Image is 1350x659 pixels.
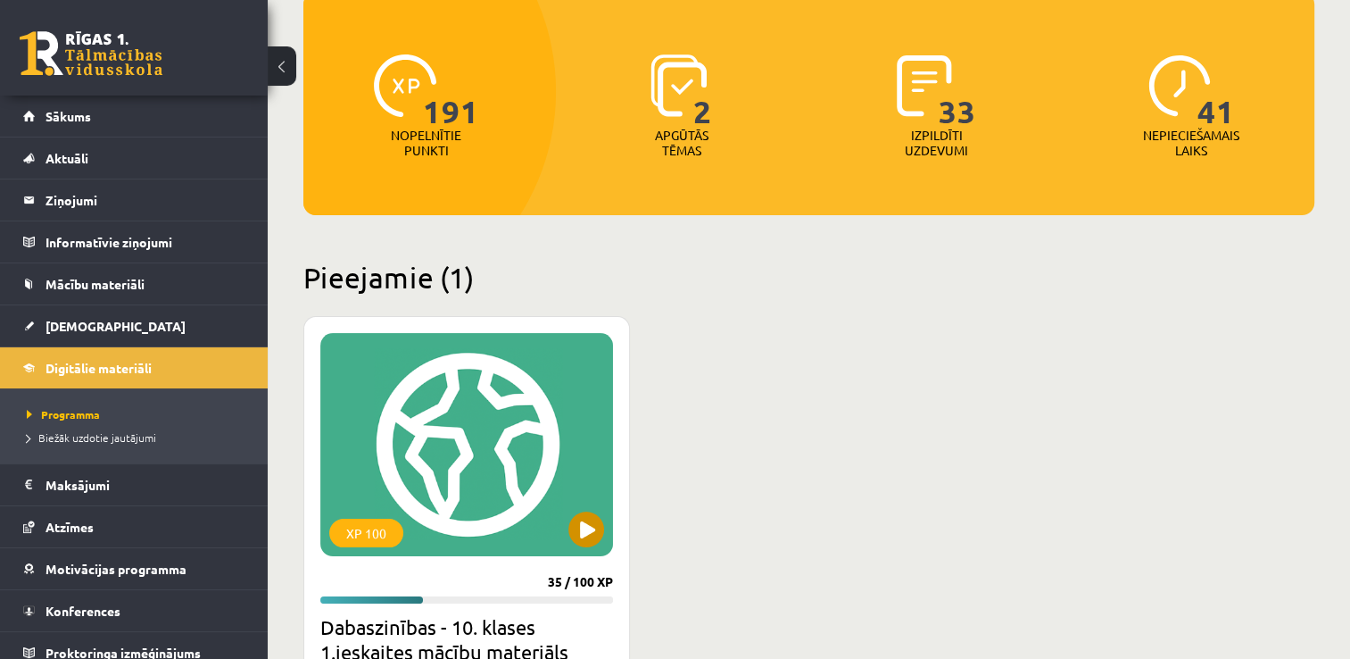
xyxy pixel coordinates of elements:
img: icon-xp-0682a9bc20223a9ccc6f5883a126b849a74cddfe5390d2b41b4391c66f2066e7.svg [374,54,436,117]
a: Motivācijas programma [23,548,245,589]
a: Digitālie materiāli [23,347,245,388]
a: Biežāk uzdotie jautājumi [27,430,250,446]
a: Maksājumi [23,464,245,505]
legend: Ziņojumi [46,179,245,221]
a: Sākums [23,96,245,137]
a: Ziņojumi [23,179,245,221]
a: Konferences [23,590,245,631]
span: Biežāk uzdotie jautājumi [27,430,156,445]
span: Atzīmes [46,519,94,535]
span: Programma [27,407,100,421]
a: Mācību materiāli [23,263,245,304]
span: Sākums [46,108,91,124]
span: [DEMOGRAPHIC_DATA] [46,318,186,334]
a: Aktuāli [23,138,245,179]
span: 41 [1197,54,1235,128]
p: Nopelnītie punkti [391,128,461,158]
a: [DEMOGRAPHIC_DATA] [23,305,245,346]
a: Programma [27,406,250,422]
p: Nepieciešamais laiks [1143,128,1239,158]
legend: Informatīvie ziņojumi [46,221,245,263]
span: Konferences [46,603,120,619]
img: icon-completed-tasks-ad58ae20a441b2904462921112bc710f1caf180af7a3daa7317a5a94f2d26646.svg [897,54,952,117]
a: Informatīvie ziņojumi [23,221,245,263]
span: 191 [423,54,479,128]
span: 33 [939,54,976,128]
legend: Maksājumi [46,464,245,505]
a: Atzīmes [23,506,245,547]
img: icon-clock-7be60019b62300814b6bd22b8e044499b485619524d84068768e800edab66f18.svg [1148,54,1211,117]
span: Digitālie materiāli [46,360,152,376]
h2: Pieejamie (1) [303,260,1314,295]
span: 2 [693,54,712,128]
p: Apgūtās tēmas [647,128,716,158]
span: Aktuāli [46,150,88,166]
p: Izpildīti uzdevumi [901,128,971,158]
a: Rīgas 1. Tālmācības vidusskola [20,31,162,76]
span: Mācību materiāli [46,276,145,292]
span: Motivācijas programma [46,561,186,577]
img: icon-learned-topics-4a711ccc23c960034f471b6e78daf4a3bad4a20eaf4de84257b87e66633f6470.svg [650,54,707,117]
div: XP 100 [329,519,403,547]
